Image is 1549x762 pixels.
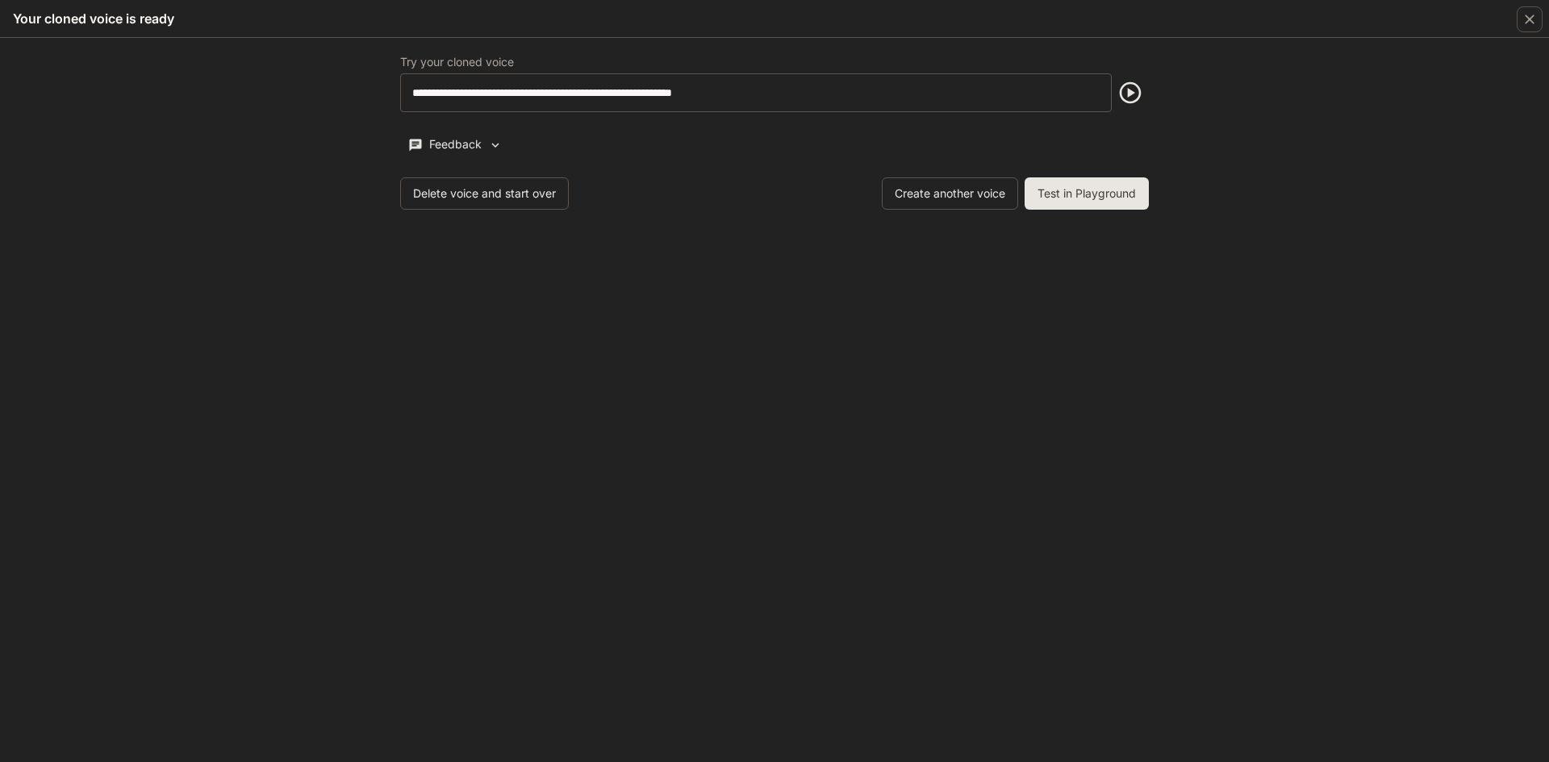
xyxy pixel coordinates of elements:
[400,131,510,158] button: Feedback
[13,10,174,27] h5: Your cloned voice is ready
[400,56,514,68] p: Try your cloned voice
[1025,177,1149,210] button: Test in Playground
[882,177,1018,210] button: Create another voice
[400,177,569,210] button: Delete voice and start over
